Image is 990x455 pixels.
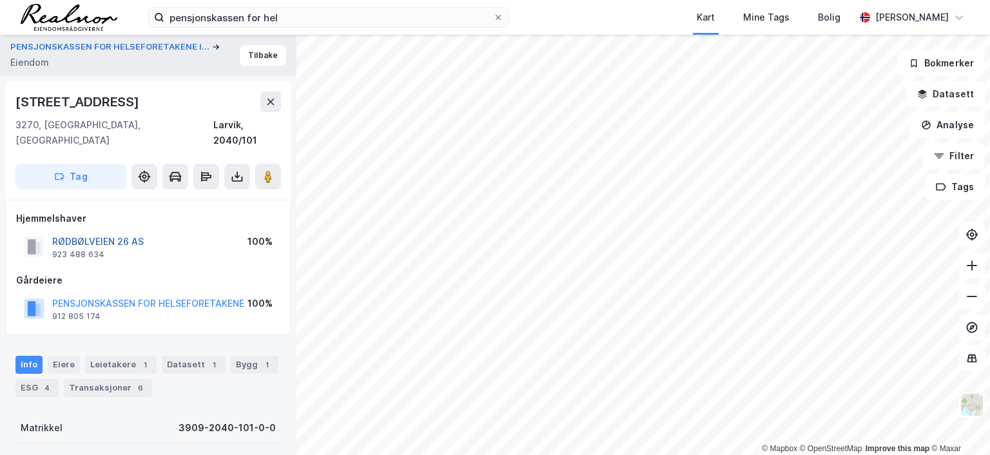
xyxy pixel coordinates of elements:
div: Kart [697,10,715,25]
button: Tag [15,164,126,189]
div: Leietakere [85,356,157,374]
div: 1 [208,358,220,371]
button: Filter [923,143,985,169]
div: 3909-2040-101-0-0 [179,420,276,436]
div: 1 [260,358,273,371]
button: Analyse [910,112,985,138]
div: 1 [139,358,151,371]
div: Datasett [162,356,226,374]
div: 3270, [GEOGRAPHIC_DATA], [GEOGRAPHIC_DATA] [15,117,213,148]
a: OpenStreetMap [800,444,862,453]
div: Bygg [231,356,278,374]
div: Kontrollprogram for chat [926,393,990,455]
div: 4 [41,382,53,394]
div: 923 488 634 [52,249,104,260]
div: 912 805 174 [52,311,101,322]
input: Søk på adresse, matrikkel, gårdeiere, leietakere eller personer [164,8,493,27]
div: Matrikkel [21,420,63,436]
a: Improve this map [866,444,929,453]
div: 100% [247,296,273,311]
div: Bolig [818,10,840,25]
button: PENSJONSKASSEN FOR HELSEFORETAKENE I... [10,41,212,53]
button: Bokmerker [898,50,985,76]
div: [PERSON_NAME] [875,10,949,25]
div: Mine Tags [743,10,790,25]
div: Gårdeiere [16,273,280,288]
div: 6 [134,382,147,394]
div: [STREET_ADDRESS] [15,92,142,112]
div: Transaksjoner [64,379,152,397]
div: ESG [15,379,59,397]
button: Datasett [906,81,985,107]
img: realnor-logo.934646d98de889bb5806.png [21,4,117,31]
a: Mapbox [762,444,797,453]
img: Z [960,392,984,417]
div: 100% [247,234,273,249]
div: Info [15,356,43,374]
iframe: Chat Widget [926,393,990,455]
button: Tags [925,174,985,200]
button: Tilbake [240,45,286,66]
div: Eiere [48,356,80,374]
div: Hjemmelshaver [16,211,280,226]
div: Eiendom [10,55,49,70]
div: Larvik, 2040/101 [213,117,281,148]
